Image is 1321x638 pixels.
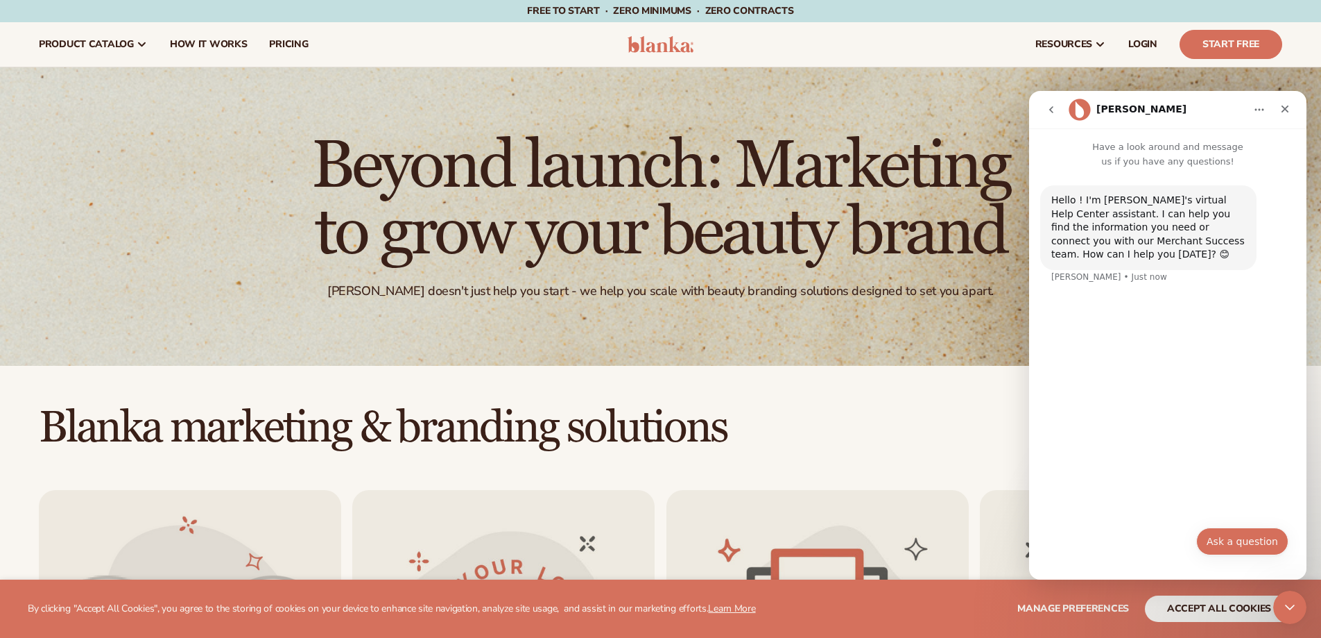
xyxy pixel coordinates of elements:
a: Learn More [708,602,755,615]
iframe: Intercom live chat [1273,591,1306,624]
span: Manage preferences [1017,602,1129,615]
a: LOGIN [1117,22,1168,67]
span: LOGIN [1128,39,1157,50]
a: How It Works [159,22,259,67]
span: product catalog [39,39,134,50]
a: product catalog [28,22,159,67]
span: How It Works [170,39,248,50]
span: Free to start · ZERO minimums · ZERO contracts [527,4,793,17]
span: pricing [269,39,308,50]
a: pricing [258,22,319,67]
a: resources [1024,22,1117,67]
button: Manage preferences [1017,596,1129,622]
img: logo [628,36,693,53]
p: By clicking "Accept All Cookies", you agree to the storing of cookies on your device to enhance s... [28,603,756,615]
a: Start Free [1180,30,1282,59]
h1: Beyond launch: Marketing to grow your beauty brand [279,133,1042,267]
div: [PERSON_NAME] doesn't just help you start - we help you scale with beauty branding solutions desi... [327,283,994,299]
iframe: To enrich screen reader interactions, please activate Accessibility in Grammarly extension settings [1029,91,1306,580]
span: resources [1035,39,1092,50]
button: accept all cookies [1145,596,1293,622]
